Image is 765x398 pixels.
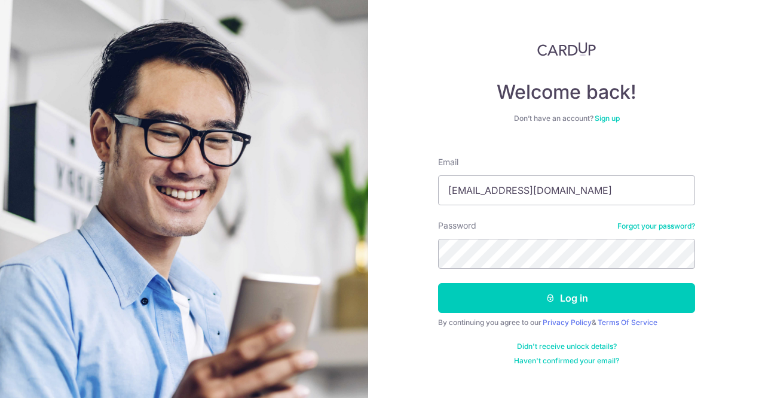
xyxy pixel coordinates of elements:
h4: Welcome back! [438,80,695,104]
img: CardUp Logo [537,42,596,56]
button: Log in [438,283,695,313]
a: Didn't receive unlock details? [517,342,617,351]
label: Email [438,156,458,168]
a: Terms Of Service [598,318,657,327]
a: Forgot your password? [617,221,695,231]
a: Privacy Policy [543,318,592,327]
a: Haven't confirmed your email? [514,356,619,366]
label: Password [438,220,476,232]
a: Sign up [595,114,620,123]
div: Don’t have an account? [438,114,695,123]
input: Enter your Email [438,175,695,205]
div: By continuing you agree to our & [438,318,695,327]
